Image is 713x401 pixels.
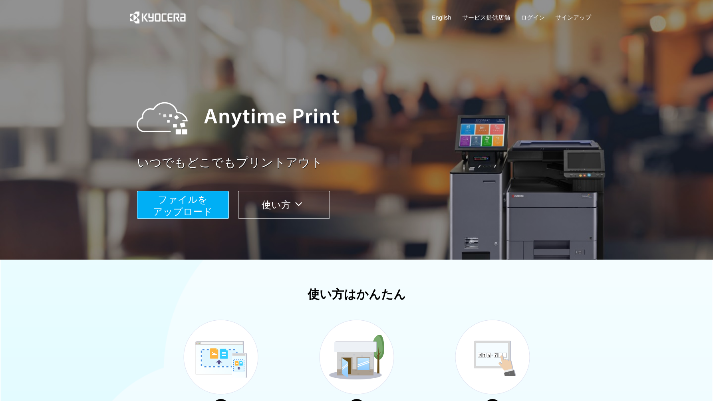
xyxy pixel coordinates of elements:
[153,194,213,217] span: ファイルを ​​アップロード
[137,191,229,219] button: ファイルを​​アップロード
[432,13,451,22] a: English
[555,13,591,22] a: サインアップ
[462,13,510,22] a: サービス提供店舗
[521,13,545,22] a: ログイン
[238,191,330,219] button: 使い方
[137,154,596,171] a: いつでもどこでもプリントアウト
